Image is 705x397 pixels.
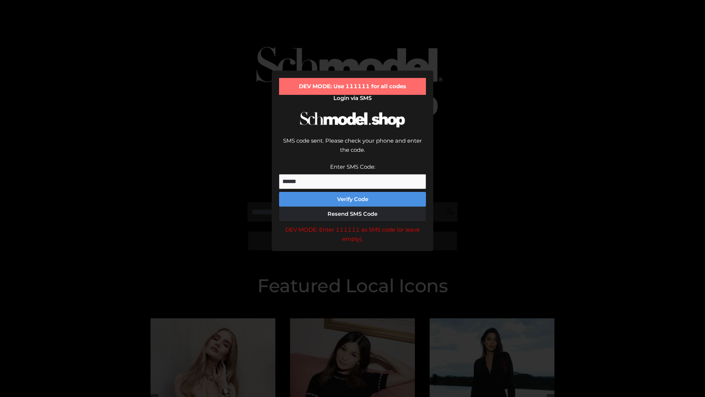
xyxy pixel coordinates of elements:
label: Enter SMS Code: [330,163,375,170]
div: DEV MODE: Use 111111 for all codes [279,78,426,95]
img: Schmodel Logo [297,105,408,134]
button: Verify Code [279,192,426,207]
button: Resend SMS Code [279,207,426,221]
div: SMS code sent. Please check your phone and enter the code. [279,136,426,162]
h2: Login via SMS [279,95,426,101]
div: DEV MODE: Enter 111111 as SMS code (or leave empty). [279,225,426,244]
